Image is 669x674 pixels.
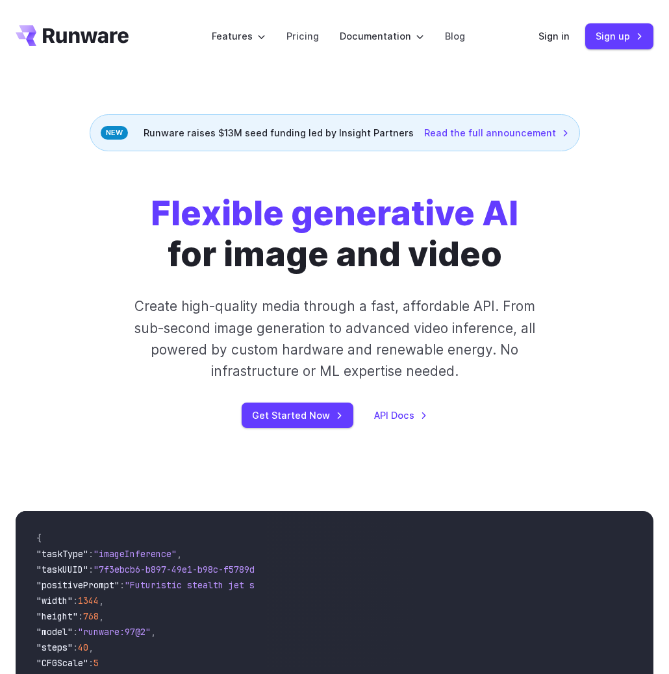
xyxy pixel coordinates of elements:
span: "Futuristic stealth jet streaking through a neon-lit cityscape with glowing purple exhaust" [125,579,598,591]
span: "model" [36,626,73,638]
span: : [78,610,83,622]
span: 768 [83,610,99,622]
span: : [73,626,78,638]
a: Read the full announcement [424,125,569,140]
span: "runware:97@2" [78,626,151,638]
a: Get Started Now [242,403,353,428]
span: "taskType" [36,548,88,560]
span: "imageInference" [94,548,177,560]
h1: for image and video [151,193,518,275]
span: "steps" [36,642,73,653]
span: 1344 [78,595,99,606]
span: 5 [94,657,99,669]
span: , [99,610,104,622]
span: "width" [36,595,73,606]
label: Features [212,29,266,44]
div: Runware raises $13M seed funding led by Insight Partners [90,114,580,151]
span: 40 [78,642,88,653]
span: "height" [36,610,78,622]
span: "taskUUID" [36,564,88,575]
a: Sign up [585,23,653,49]
a: Blog [445,29,465,44]
strong: Flexible generative AI [151,192,518,234]
span: "CFGScale" [36,657,88,669]
a: Go to / [16,25,129,46]
span: : [120,579,125,591]
span: : [88,564,94,575]
span: , [177,548,182,560]
a: Sign in [538,29,570,44]
span: : [88,657,94,669]
p: Create high-quality media through a fast, affordable API. From sub-second image generation to adv... [131,295,538,382]
a: API Docs [374,408,427,423]
span: , [151,626,156,638]
span: , [88,642,94,653]
span: : [73,642,78,653]
span: "positivePrompt" [36,579,120,591]
span: , [99,595,104,606]
span: : [88,548,94,560]
span: "7f3ebcb6-b897-49e1-b98c-f5789d2d40d7" [94,564,291,575]
span: { [36,532,42,544]
a: Pricing [286,29,319,44]
label: Documentation [340,29,424,44]
span: : [73,595,78,606]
